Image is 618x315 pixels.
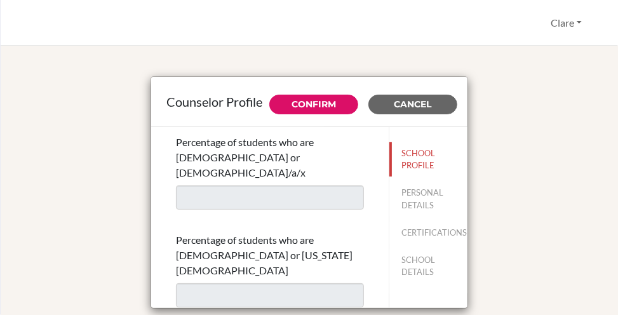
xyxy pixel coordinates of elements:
button: SCHOOL PROFILE [389,142,468,177]
button: CERTIFICATIONS [389,222,468,244]
span: Percentage of students who are [DEMOGRAPHIC_DATA] or [US_STATE][DEMOGRAPHIC_DATA] [176,234,353,276]
div: Counselor Profile [166,92,452,111]
span: Percentage of students who are [DEMOGRAPHIC_DATA] or [DEMOGRAPHIC_DATA]/a/x [176,136,314,178]
button: SCHOOL DETAILS [389,249,468,283]
button: PERSONAL DETAILS [389,182,468,216]
button: Clare [545,11,588,35]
